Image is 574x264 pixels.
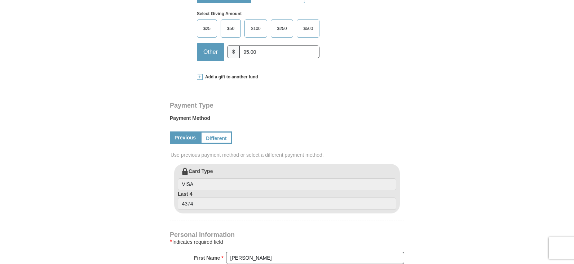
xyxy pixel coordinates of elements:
[171,151,405,159] span: Use previous payment method or select a different payment method.
[170,114,404,125] label: Payment Method
[178,190,396,210] label: Last 4
[178,178,396,191] input: Card Type
[224,23,238,34] span: $50
[170,131,200,144] a: Previous
[200,23,214,34] span: $25
[170,238,404,246] div: Indicates required field
[247,23,264,34] span: $100
[194,253,220,263] strong: First Name
[200,131,232,144] a: Different
[239,46,319,58] input: Other Amount
[170,103,404,108] h4: Payment Type
[178,168,396,191] label: Card Type
[274,23,291,34] span: $250
[203,74,258,80] span: Add a gift to another fund
[178,198,396,210] input: Last 4
[200,47,221,57] span: Other
[228,46,240,58] span: $
[197,11,242,16] strong: Select Giving Amount
[300,23,317,34] span: $500
[170,232,404,238] h4: Personal Information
